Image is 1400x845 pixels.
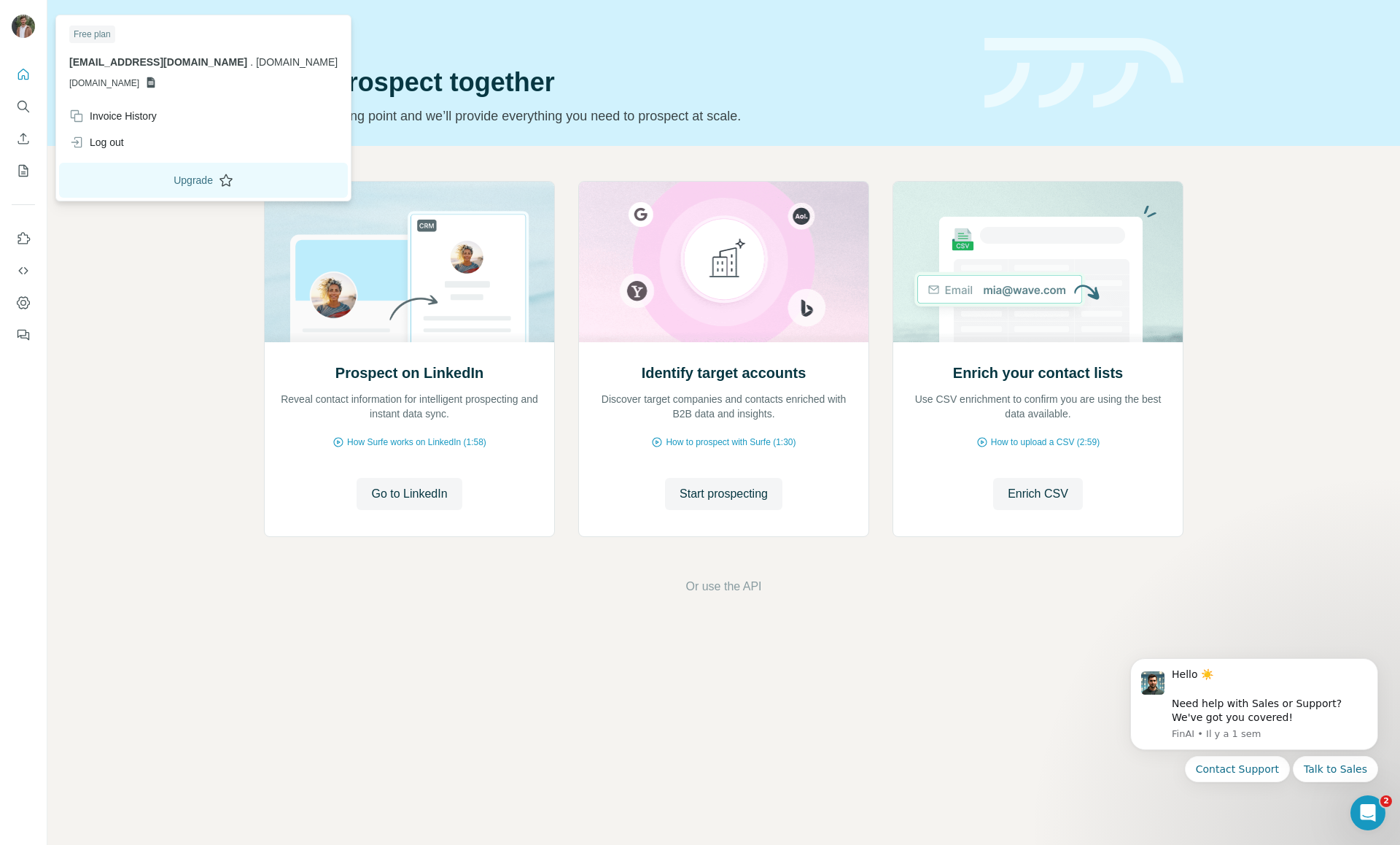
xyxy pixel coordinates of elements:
button: Go to LinkedIn [357,478,462,510]
span: [DOMAIN_NAME] [69,77,139,90]
button: Or use the API [685,578,761,595]
iframe: Intercom notifications message [1108,640,1400,838]
h2: Prospect on LinkedIn [335,363,483,383]
img: Enrich your contact lists [892,182,1183,342]
button: Use Surfe API [12,258,35,284]
img: Identify target accounts [578,182,869,342]
button: Enrich CSV [993,478,1083,510]
h2: Enrich your contact lists [953,363,1123,383]
img: Avatar [12,15,35,38]
span: [DOMAIN_NAME] [256,56,338,68]
h1: Let’s prospect together [264,68,967,97]
div: Invoice History [69,109,157,123]
img: banner [984,38,1183,109]
p: Use CSV enrichment to confirm you are using the best data available. [908,392,1168,421]
div: Free plan [69,26,115,43]
p: Discover target companies and contacts enriched with B2B data and insights. [594,392,854,421]
button: My lists [12,158,35,184]
div: Quick start [264,27,967,42]
span: Start prospecting [680,485,768,503]
h2: Identify target accounts [642,363,806,383]
button: Enrich CSV [12,126,35,152]
button: Start prospecting [665,478,782,510]
button: Search [12,93,35,120]
button: Upgrade [59,163,348,198]
span: How to prospect with Surfe (1:30) [666,436,796,449]
button: Use Surfe on LinkedIn [12,225,35,252]
button: Dashboard [12,290,35,316]
img: Prospect on LinkedIn [264,182,555,342]
button: Feedback [12,322,35,348]
span: [EMAIL_ADDRESS][DOMAIN_NAME] [69,56,247,68]
iframe: Intercom live chat [1350,795,1385,830]
span: . [250,56,253,68]
button: Quick start [12,61,35,88]
span: Go to LinkedIn [371,485,447,503]
div: Log out [69,135,124,150]
p: Pick your starting point and we’ll provide everything you need to prospect at scale. [264,106,967,126]
span: How to upload a CSV (2:59) [991,436,1100,449]
span: How Surfe works on LinkedIn (1:58) [347,436,486,449]
span: Enrich CSV [1008,485,1068,503]
span: 2 [1380,795,1392,807]
p: Reveal contact information for intelligent prospecting and instant data sync. [279,392,540,421]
